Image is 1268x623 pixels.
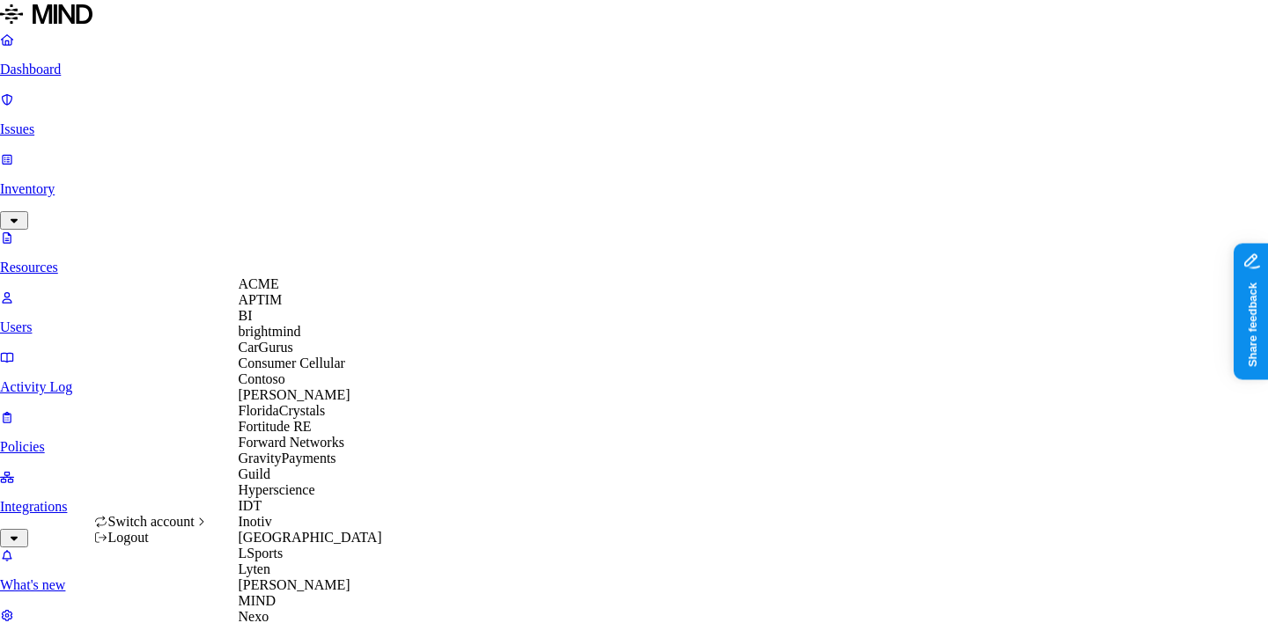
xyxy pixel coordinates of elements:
[239,419,312,434] span: Fortitude RE
[239,593,276,608] span: MIND
[239,324,301,339] span: brightmind
[239,577,350,592] span: [PERSON_NAME]
[239,276,279,291] span: ACME
[94,530,209,546] div: Logout
[239,451,336,465] span: GravityPayments
[239,546,284,561] span: LSports
[239,292,283,307] span: APTIM
[239,530,382,545] span: [GEOGRAPHIC_DATA]
[239,371,285,386] span: Contoso
[239,387,350,402] span: [PERSON_NAME]
[239,340,293,355] span: CarGurus
[239,482,315,497] span: Hyperscience
[239,403,326,418] span: FloridaCrystals
[239,435,344,450] span: Forward Networks
[239,498,262,513] span: IDT
[239,355,345,370] span: Consumer Cellular
[239,308,253,323] span: BI
[108,514,195,529] span: Switch account
[239,514,272,529] span: Inotiv
[239,561,270,576] span: Lyten
[239,466,270,481] span: Guild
